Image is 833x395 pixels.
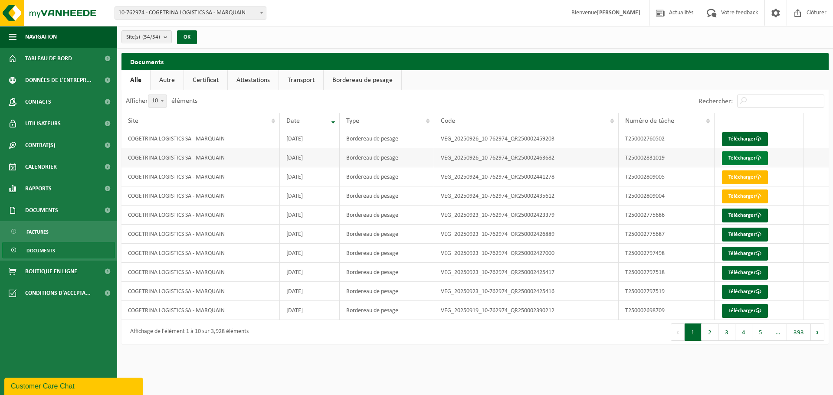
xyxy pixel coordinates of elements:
[121,282,280,301] td: COGETRINA LOGISTICS SA - MARQUAIN
[722,189,768,203] a: Télécharger
[434,167,619,186] td: VEG_20250924_10-762974_QR250002441278
[346,118,359,124] span: Type
[121,129,280,148] td: COGETRINA LOGISTICS SA - MARQUAIN
[722,247,768,261] a: Télécharger
[121,301,280,320] td: COGETRINA LOGISTICS SA - MARQUAIN
[128,118,138,124] span: Site
[619,301,715,320] td: T250002698709
[434,225,619,244] td: VEG_20250923_10-762974_QR250002426889
[722,266,768,280] a: Télécharger
[434,186,619,206] td: VEG_20250924_10-762974_QR250002435612
[619,186,715,206] td: T250002809004
[340,301,434,320] td: Bordereau de pesage
[722,285,768,299] a: Télécharger
[619,263,715,282] td: T250002797518
[280,186,340,206] td: [DATE]
[115,7,266,19] span: 10-762974 - COGETRINA LOGISTICS SA - MARQUAIN
[25,48,72,69] span: Tableau de bord
[324,70,401,90] a: Bordereau de pesage
[619,167,715,186] td: T250002809005
[434,263,619,282] td: VEG_20250923_10-762974_QR250002425417
[121,167,280,186] td: COGETRINA LOGISTICS SA - MARQUAIN
[4,376,145,395] iframe: chat widget
[722,209,768,222] a: Télécharger
[280,206,340,225] td: [DATE]
[619,244,715,263] td: T250002797498
[115,7,266,20] span: 10-762974 - COGETRINA LOGISTICS SA - MARQUAIN
[121,225,280,244] td: COGETRINA LOGISTICS SA - MARQUAIN
[121,244,280,263] td: COGETRINA LOGISTICS SA - MARQUAIN
[151,70,184,90] a: Autre
[25,113,61,134] span: Utilisateurs
[434,129,619,148] td: VEG_20250926_10-762974_QR250002459203
[280,225,340,244] td: [DATE]
[280,301,340,320] td: [DATE]
[434,206,619,225] td: VEG_20250923_10-762974_QR250002423379
[340,263,434,282] td: Bordereau de pesage
[2,223,115,240] a: Factures
[619,129,715,148] td: T250002760502
[121,206,280,225] td: COGETRINA LOGISTICS SA - MARQUAIN
[121,263,280,282] td: COGETRINA LOGISTICS SA - MARQUAIN
[619,225,715,244] td: T250002775687
[340,167,434,186] td: Bordereau de pesage
[340,244,434,263] td: Bordereau de pesage
[280,263,340,282] td: [DATE]
[126,98,197,104] label: Afficher éléments
[722,304,768,318] a: Télécharger
[121,30,172,43] button: Site(s)(54/54)
[280,282,340,301] td: [DATE]
[722,132,768,146] a: Télécharger
[619,148,715,167] td: T250002831019
[702,323,718,341] button: 2
[25,261,77,282] span: Boutique en ligne
[340,129,434,148] td: Bordereau de pesage
[811,323,824,341] button: Next
[722,151,768,165] a: Télécharger
[787,323,811,341] button: 393
[722,228,768,242] a: Télécharger
[279,70,323,90] a: Transport
[2,242,115,258] a: Documents
[752,323,769,341] button: 5
[441,118,455,124] span: Code
[597,10,640,16] strong: [PERSON_NAME]
[121,148,280,167] td: COGETRINA LOGISTICS SA - MARQUAIN
[718,323,735,341] button: 3
[177,30,197,44] button: OK
[625,118,674,124] span: Numéro de tâche
[148,95,167,107] span: 10
[340,186,434,206] td: Bordereau de pesage
[434,282,619,301] td: VEG_20250923_10-762974_QR250002425416
[25,199,58,221] span: Documents
[280,148,340,167] td: [DATE]
[340,282,434,301] td: Bordereau de pesage
[340,148,434,167] td: Bordereau de pesage
[434,244,619,263] td: VEG_20250923_10-762974_QR250002427000
[434,301,619,320] td: VEG_20250919_10-762974_QR250002390212
[280,244,340,263] td: [DATE]
[25,134,55,156] span: Contrat(s)
[735,323,752,341] button: 4
[769,323,787,341] span: …
[184,70,227,90] a: Certificat
[121,70,150,90] a: Alle
[699,98,733,105] label: Rechercher:
[25,178,52,199] span: Rapports
[722,170,768,184] a: Télécharger
[25,156,57,178] span: Calendrier
[434,148,619,167] td: VEG_20250926_10-762974_QR250002463682
[671,323,685,341] button: Previous
[619,206,715,225] td: T250002775686
[121,186,280,206] td: COGETRINA LOGISTICS SA - MARQUAIN
[340,225,434,244] td: Bordereau de pesage
[25,282,91,304] span: Conditions d'accepta...
[121,53,829,70] h2: Documents
[685,323,702,341] button: 1
[25,26,57,48] span: Navigation
[126,324,249,340] div: Affichage de l'élément 1 à 10 sur 3,928 éléments
[26,242,55,259] span: Documents
[26,224,49,240] span: Factures
[228,70,279,90] a: Attestations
